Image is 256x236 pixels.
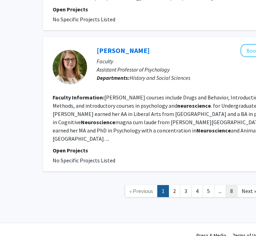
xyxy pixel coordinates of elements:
a: 4 [191,185,203,197]
b: Faculty Information: [53,94,104,101]
b: Departments: [97,74,130,81]
a: Previous Page [125,185,158,197]
b: Neuroscience [81,119,115,126]
b: neuroscience [177,102,211,109]
span: No Specific Projects Listed [53,157,115,164]
iframe: Chat [5,205,29,231]
span: No Specific Projects Listed [53,16,115,23]
span: History and Social Sciences [130,74,190,81]
a: 8 [226,185,237,197]
a: 3 [180,185,192,197]
a: 5 [203,185,214,197]
a: [PERSON_NAME] [97,46,150,55]
a: 1 [157,185,169,197]
a: 2 [169,185,180,197]
span: « Previous [129,187,153,194]
b: Neuroscience [196,127,231,134]
span: ... [218,187,222,194]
